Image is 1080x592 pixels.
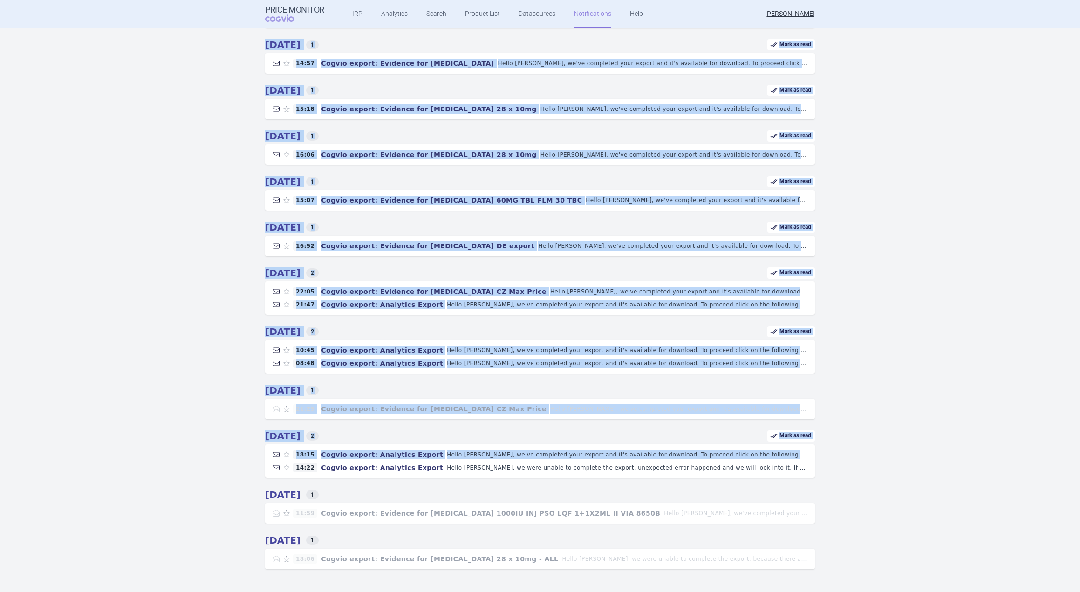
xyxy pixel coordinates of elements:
[317,104,540,114] h4: Cogvio export: Evidence for [MEDICAL_DATA] 28 x 10mg
[265,489,301,500] strong: [DATE]
[293,509,317,518] span: 11:59
[447,450,807,459] p: Hello [PERSON_NAME], we've completed your export and it's available for download. To proceed clic...
[265,385,301,396] strong: [DATE]
[306,223,319,232] span: 1
[767,222,815,233] a: Mark as read
[265,176,301,187] strong: [DATE]
[306,536,319,545] span: 1
[265,5,324,23] a: Price MonitorCOGVIO
[306,386,319,395] span: 1
[317,300,447,309] h4: Cogvio export: Analytics Export
[306,268,319,278] span: 2
[767,430,815,442] a: Mark as read
[265,39,301,50] strong: [DATE]
[293,554,317,564] span: 18:06
[265,14,307,22] span: COGVIO
[538,241,807,251] p: Hello [PERSON_NAME], we've completed your export and it's available for download. To proceed clic...
[550,404,807,414] p: Hello [PERSON_NAME], we've completed your export and it's available for download. To proceed clic...
[293,346,317,355] span: 10:45
[317,287,550,296] h4: Cogvio export: Evidence for [MEDICAL_DATA] CZ Max Price
[317,241,538,251] h4: Cogvio export: Evidence for [MEDICAL_DATA] DE export
[540,104,807,114] p: Hello [PERSON_NAME], we've completed your export and it's available for download. To proceed clic...
[317,346,447,355] h4: Cogvio export: Analytics Export
[317,359,447,368] h4: Cogvio export: Analytics Export
[306,431,319,441] span: 2
[306,40,319,49] span: 1
[317,150,540,159] h4: Cogvio export: Evidence for [MEDICAL_DATA] 28 x 10mg
[293,300,317,309] span: 21:47
[306,86,319,95] span: 1
[447,463,807,472] p: Hello [PERSON_NAME], we were unable to complete the export, unexpected error happened and we will...
[586,196,807,205] p: Hello [PERSON_NAME], we've completed your export and it's available for download. To proceed clic...
[317,59,498,68] h4: Cogvio export: Evidence for [MEDICAL_DATA]
[550,287,807,296] p: Hello [PERSON_NAME], we've completed your export and it's available for download. To proceed clic...
[767,130,815,142] a: Mark as read
[317,404,550,414] h4: Cogvio export: Evidence for [MEDICAL_DATA] CZ Max Price
[265,430,301,442] strong: [DATE]
[317,463,447,472] h4: Cogvio export: Analytics Export
[306,327,319,336] span: 2
[767,85,815,96] a: Mark as read
[265,5,324,14] strong: Price Monitor
[265,535,301,546] strong: [DATE]
[306,131,319,141] span: 1
[293,287,317,296] span: 22:05
[306,177,319,186] span: 1
[265,267,301,279] strong: [DATE]
[767,326,815,337] a: Mark as read
[265,222,301,233] strong: [DATE]
[265,85,301,96] strong: [DATE]
[293,359,317,368] span: 08:48
[293,150,317,159] span: 16:06
[293,463,317,472] span: 14:22
[562,554,807,564] p: Hello [PERSON_NAME], we were unable to complete the export, because there are some problems in so...
[447,300,807,309] p: Hello [PERSON_NAME], we've completed your export and it's available for download. To proceed clic...
[265,326,301,337] strong: [DATE]
[306,490,319,499] span: 1
[293,196,317,205] span: 15:07
[293,59,317,68] span: 14:57
[293,404,317,414] span: 21:25
[293,241,317,251] span: 16:52
[293,104,317,114] span: 15:18
[317,509,664,518] h4: Cogvio export: Evidence for [MEDICAL_DATA] 1000IU INJ PSO LQF 1+1X2ML II VIA 8650B
[664,509,807,518] p: Hello [PERSON_NAME], we've completed your export and it's available for download. To proceed clic...
[317,450,447,459] h4: Cogvio export: Analytics Export
[767,39,815,50] a: Mark as read
[447,346,807,355] p: Hello [PERSON_NAME], we've completed your export and it's available for download. To proceed clic...
[767,267,815,279] a: Mark as read
[317,554,562,564] h4: Cogvio export: Evidence for [MEDICAL_DATA] 28 x 10mg - ALL
[293,450,317,459] span: 18:15
[317,196,586,205] h4: Cogvio export: Evidence for [MEDICAL_DATA] 60MG TBL FLM 30 TBC
[540,150,807,159] p: Hello [PERSON_NAME], we've completed your export and it's available for download. To proceed clic...
[767,176,815,187] a: Mark as read
[447,359,807,368] p: Hello [PERSON_NAME], we've completed your export and it's available for download. To proceed clic...
[265,130,301,142] strong: [DATE]
[498,59,807,68] p: Hello [PERSON_NAME], we've completed your export and it's available for download. To proceed clic...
